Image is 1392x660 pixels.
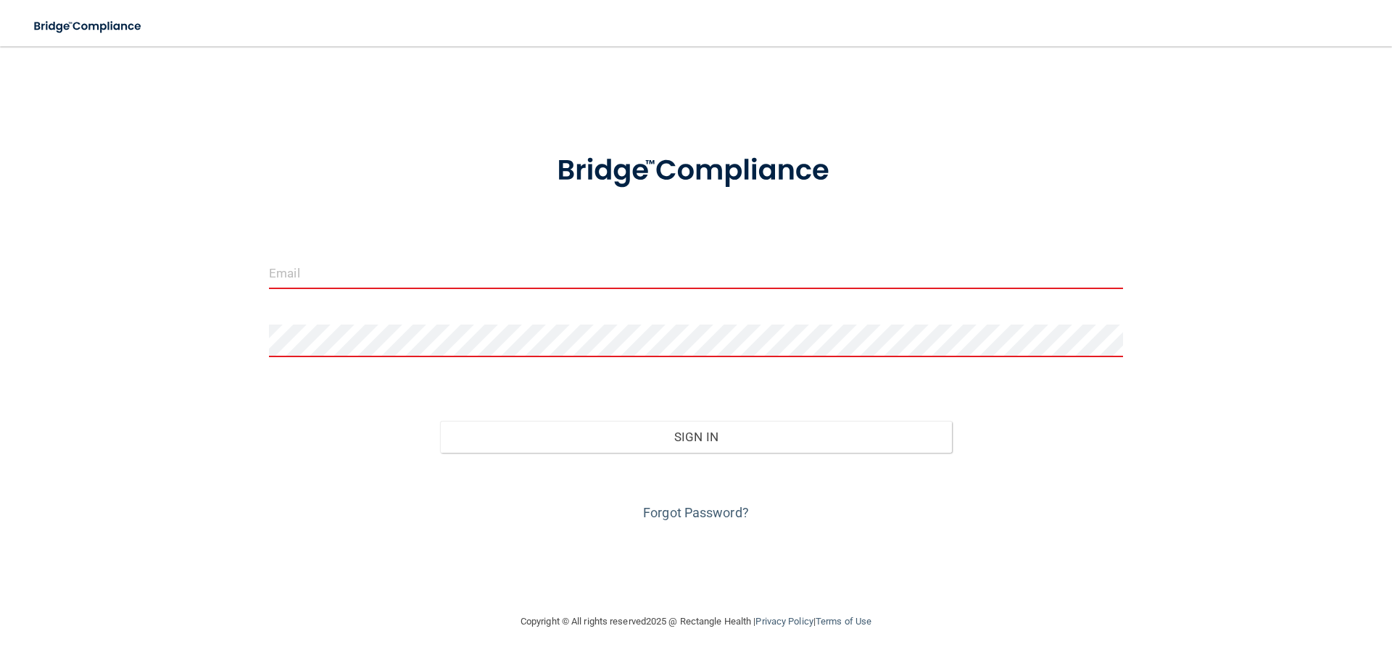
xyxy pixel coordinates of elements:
a: Privacy Policy [755,616,813,627]
div: Copyright © All rights reserved 2025 @ Rectangle Health | | [431,598,961,645]
a: Terms of Use [816,616,871,627]
button: Sign In [440,421,953,453]
img: bridge_compliance_login_screen.278c3ca4.svg [527,133,865,209]
a: Forgot Password? [643,505,749,520]
input: Email [269,256,1123,289]
img: bridge_compliance_login_screen.278c3ca4.svg [22,12,155,41]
